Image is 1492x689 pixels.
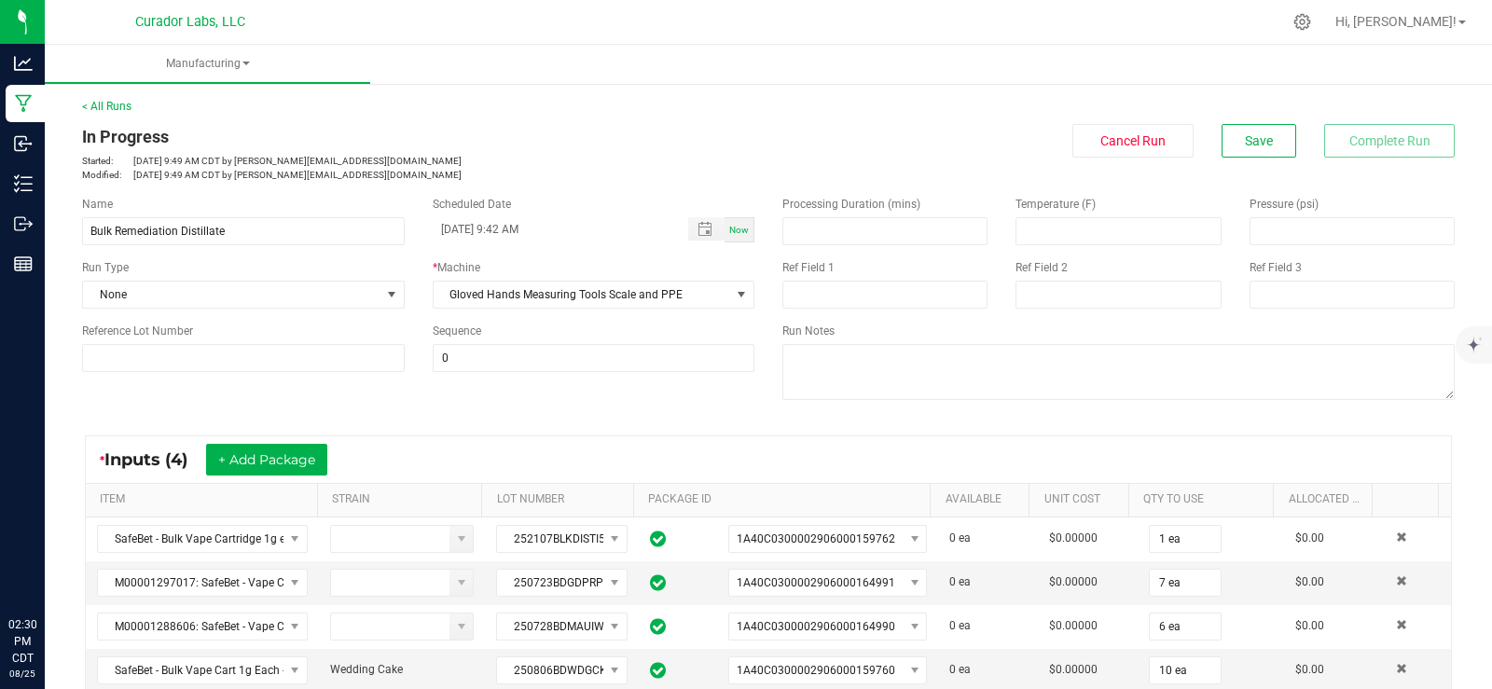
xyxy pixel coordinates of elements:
span: Toggle popup [688,217,725,241]
span: Run Type [82,259,129,276]
span: Scheduled Date [433,198,511,211]
a: STRAINSortable [332,492,475,507]
inline-svg: Analytics [14,54,33,73]
span: M00001297017: SafeBet - Vape Cart 1g - Final Packaging - Grand Daddy Purple (GDP) [98,570,283,596]
span: 250723BDGDPRP [497,570,602,596]
span: Cancel Run [1100,133,1166,148]
a: Sortable [1388,492,1431,507]
span: $0.00000 [1049,663,1098,676]
span: $0.00 [1295,663,1324,676]
span: $0.00 [1295,531,1324,544]
iframe: Resource center [19,540,75,596]
span: 1A40C0300002906000164991 [737,576,895,589]
inline-svg: Manufacturing [14,94,33,113]
span: Complete Run [1349,133,1430,148]
a: Unit CostSortable [1044,492,1121,507]
span: Wedding Cake [330,663,403,676]
span: NO DATA FOUND [97,656,308,684]
span: 0 [949,619,956,632]
input: Scheduled Datetime [433,217,670,241]
span: Inputs (4) [104,449,206,470]
p: [DATE] 9:49 AM CDT by [PERSON_NAME][EMAIL_ADDRESS][DOMAIN_NAME] [82,168,754,182]
span: Machine [437,261,480,274]
span: M00001288606: SafeBet - Vape Cart 1g - Final Packaging - Maui Waui [98,613,283,640]
span: NO DATA FOUND [97,613,308,641]
span: Processing Duration (mins) [782,198,920,211]
span: Curador Labs, LLC [135,14,245,30]
span: Hi, [PERSON_NAME]! [1335,14,1457,29]
button: Save [1222,124,1296,158]
span: 0 [949,531,956,544]
span: Modified: [82,168,133,182]
span: 1A40C0300002906000159760 [737,664,895,677]
span: 250728BDMAUIWSBDC [497,613,602,640]
p: 02:30 PM CDT [8,616,36,667]
span: Temperature (F) [1015,198,1096,211]
a: QTY TO USESortable [1143,492,1266,507]
a: LOT NUMBERSortable [497,492,627,507]
span: Ref Field 1 [782,261,835,274]
inline-svg: Outbound [14,214,33,233]
span: SafeBet - Bulk Vape Cart 1g Each - Wedding Cake [98,657,283,683]
span: Reference Lot Number [82,324,193,338]
span: Manufacturing [45,56,370,72]
iframe: Resource center unread badge [55,537,77,559]
span: In Sync [650,659,666,682]
span: 252107BLKDISTI5 [497,526,602,552]
button: + Add Package [206,444,327,475]
inline-svg: Inbound [14,134,33,153]
span: $0.00000 [1049,619,1098,632]
span: NO DATA FOUND [728,525,927,553]
span: In Sync [650,528,666,550]
span: $0.00 [1295,575,1324,588]
span: Pressure (psi) [1250,198,1319,211]
span: NO DATA FOUND [728,656,927,684]
span: Save [1245,133,1273,148]
span: None [83,282,380,308]
a: < All Runs [82,100,131,113]
span: 0 [949,575,956,588]
a: Allocated CostSortable [1289,492,1365,507]
button: Complete Run [1324,124,1455,158]
span: $0.00 [1295,619,1324,632]
a: Manufacturing [45,45,370,84]
button: Cancel Run [1072,124,1194,158]
span: Started: [82,154,133,168]
span: Sequence [433,324,481,338]
span: NO DATA FOUND [728,569,927,597]
span: Name [82,198,113,211]
inline-svg: Reports [14,255,33,273]
span: ea [959,531,971,544]
span: NO DATA FOUND [728,613,927,641]
span: 1A40C0300002906000159762 [737,532,895,545]
span: 250806BDWDGCKSBDC [497,657,602,683]
span: 0 [949,663,956,676]
span: Ref Field 3 [1250,261,1302,274]
div: In Progress [82,124,754,149]
a: PACKAGE IDSortable [648,492,923,507]
div: Manage settings [1291,13,1314,31]
span: NO DATA FOUND [97,569,308,597]
span: Gloved Hands Measuring Tools Scale and PPE [434,282,731,308]
span: $0.00000 [1049,575,1098,588]
a: AVAILABLESortable [946,492,1022,507]
a: ITEMSortable [100,492,310,507]
span: 1A40C0300002906000164990 [737,620,895,633]
span: ea [959,575,971,588]
p: 08/25 [8,667,36,681]
span: SafeBet - Bulk Vape Cartridge 1g each - Bubblegum [98,526,283,552]
span: Now [729,225,749,235]
span: In Sync [650,572,666,594]
span: ea [959,663,971,676]
span: $0.00000 [1049,531,1098,544]
p: [DATE] 9:49 AM CDT by [PERSON_NAME][EMAIL_ADDRESS][DOMAIN_NAME] [82,154,754,168]
inline-svg: Inventory [14,174,33,193]
span: Run Notes [782,324,835,338]
span: Ref Field 2 [1015,261,1068,274]
span: ea [959,619,971,632]
span: NO DATA FOUND [97,525,308,553]
span: In Sync [650,615,666,638]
